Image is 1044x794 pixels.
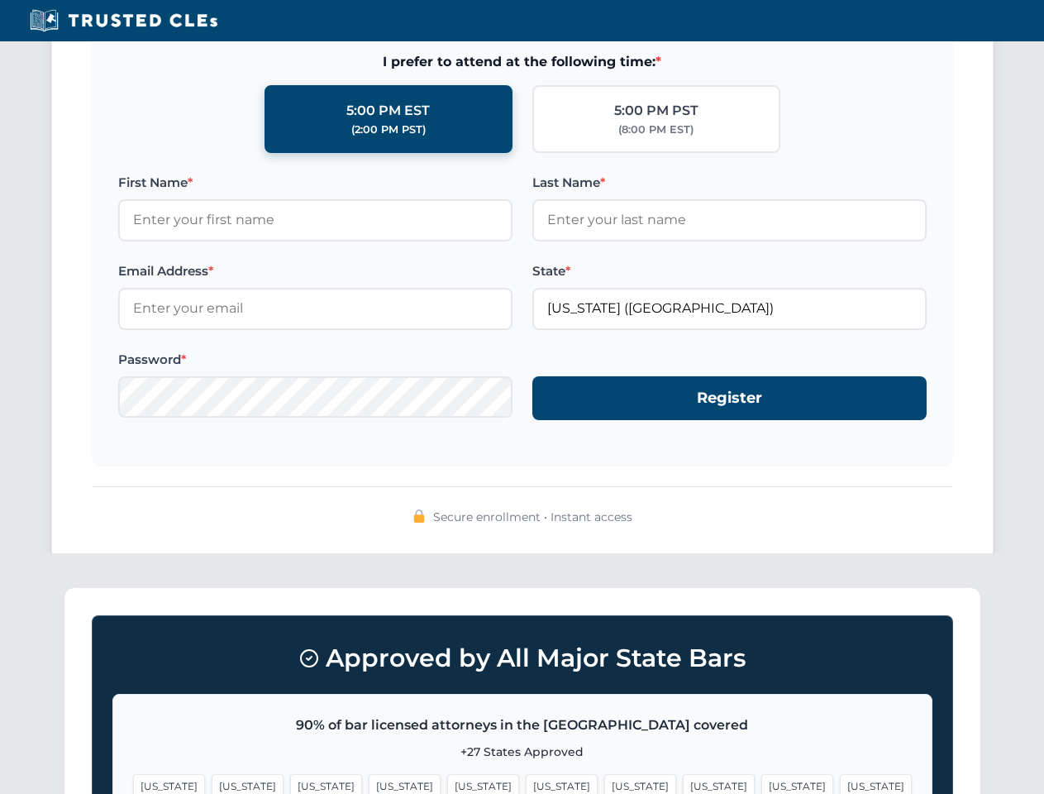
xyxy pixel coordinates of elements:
[118,199,512,241] input: Enter your first name
[25,8,222,33] img: Trusted CLEs
[532,199,927,241] input: Enter your last name
[118,51,927,73] span: I prefer to attend at the following time:
[614,100,698,122] div: 5:00 PM PST
[118,173,512,193] label: First Name
[118,288,512,329] input: Enter your email
[133,743,912,761] p: +27 States Approved
[618,122,694,138] div: (8:00 PM EST)
[532,288,927,329] input: Florida (FL)
[118,261,512,281] label: Email Address
[346,100,430,122] div: 5:00 PM EST
[532,376,927,420] button: Register
[433,508,632,526] span: Secure enrollment • Instant access
[112,636,932,681] h3: Approved by All Major State Bars
[118,350,512,370] label: Password
[532,261,927,281] label: State
[351,122,426,138] div: (2:00 PM PST)
[532,173,927,193] label: Last Name
[412,509,426,523] img: 🔒
[133,715,912,736] p: 90% of bar licensed attorneys in the [GEOGRAPHIC_DATA] covered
